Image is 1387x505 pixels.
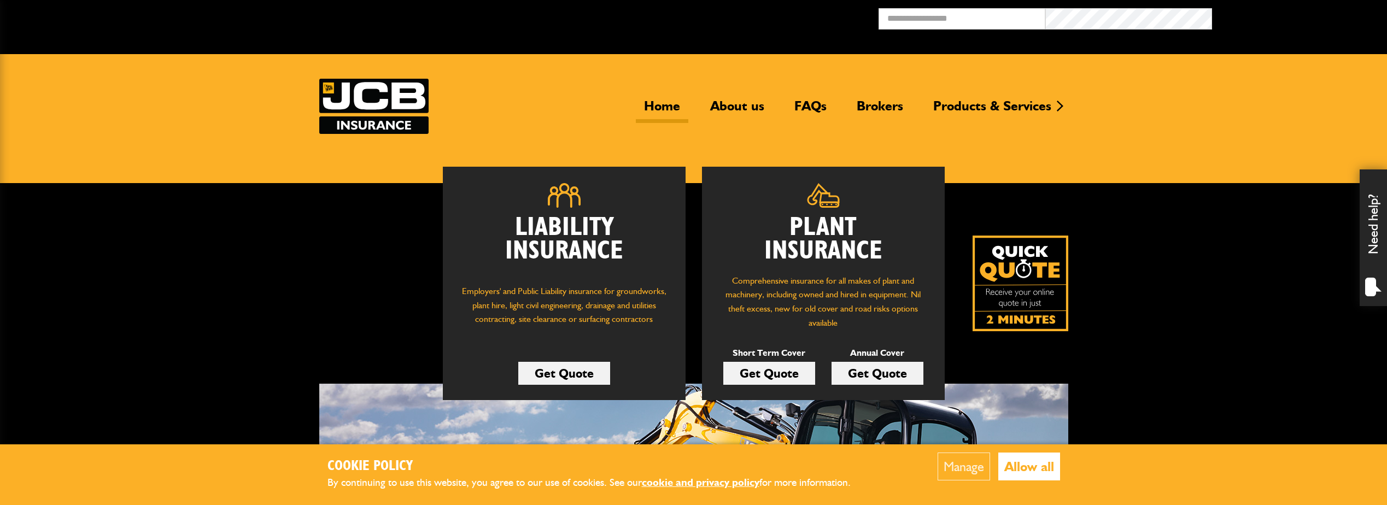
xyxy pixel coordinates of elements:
p: Annual Cover [832,346,923,360]
a: Get Quote [832,362,923,385]
button: Manage [938,453,990,480]
div: Need help? [1360,169,1387,306]
p: Short Term Cover [723,346,815,360]
button: Broker Login [1212,8,1379,25]
p: Comprehensive insurance for all makes of plant and machinery, including owned and hired in equipm... [718,274,928,330]
h2: Liability Insurance [459,216,669,274]
h2: Plant Insurance [718,216,928,263]
h2: Cookie Policy [327,458,869,475]
a: Get your insurance quote isn just 2-minutes [973,236,1068,331]
a: Products & Services [925,98,1060,123]
img: JCB Insurance Services logo [319,79,429,134]
p: By continuing to use this website, you agree to our use of cookies. See our for more information. [327,474,869,491]
img: Quick Quote [973,236,1068,331]
a: cookie and privacy policy [642,476,759,489]
a: Home [636,98,688,123]
a: JCB Insurance Services [319,79,429,134]
a: FAQs [786,98,835,123]
a: Get Quote [518,362,610,385]
button: Allow all [998,453,1060,480]
a: Brokers [848,98,911,123]
a: Get Quote [723,362,815,385]
p: Employers' and Public Liability insurance for groundworks, plant hire, light civil engineering, d... [459,284,669,337]
a: About us [702,98,772,123]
